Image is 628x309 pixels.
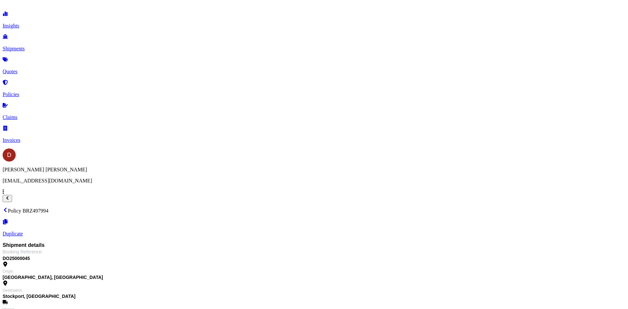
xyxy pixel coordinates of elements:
a: Shipments [3,35,625,52]
p: Claims [3,114,625,120]
span: D [7,152,11,158]
span: Origin [3,269,13,274]
p: [EMAIL_ADDRESS][DOMAIN_NAME] [3,178,625,184]
p: Shipments [3,46,625,52]
p: Quotes [3,69,625,75]
span: Destination [3,288,22,293]
a: Policies [3,80,625,97]
p: Policy BRZ497994 [3,207,625,214]
a: Duplicate [3,220,625,237]
a: Insights [3,12,625,29]
span: Booking Reference : [3,249,43,255]
span: Shipment details [3,242,625,249]
a: Invoices [3,126,625,143]
a: Claims [3,103,625,120]
p: Duplicate [3,231,625,237]
p: Insights [3,23,625,29]
span: [GEOGRAPHIC_DATA], [GEOGRAPHIC_DATA] [3,274,103,281]
span: Stockport, [GEOGRAPHIC_DATA] [3,293,76,300]
p: Policies [3,92,625,97]
p: [PERSON_NAME] [PERSON_NAME] [3,167,625,173]
p: Invoices [3,137,625,143]
a: Quotes [3,58,625,75]
span: DO25000045 [3,255,625,262]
